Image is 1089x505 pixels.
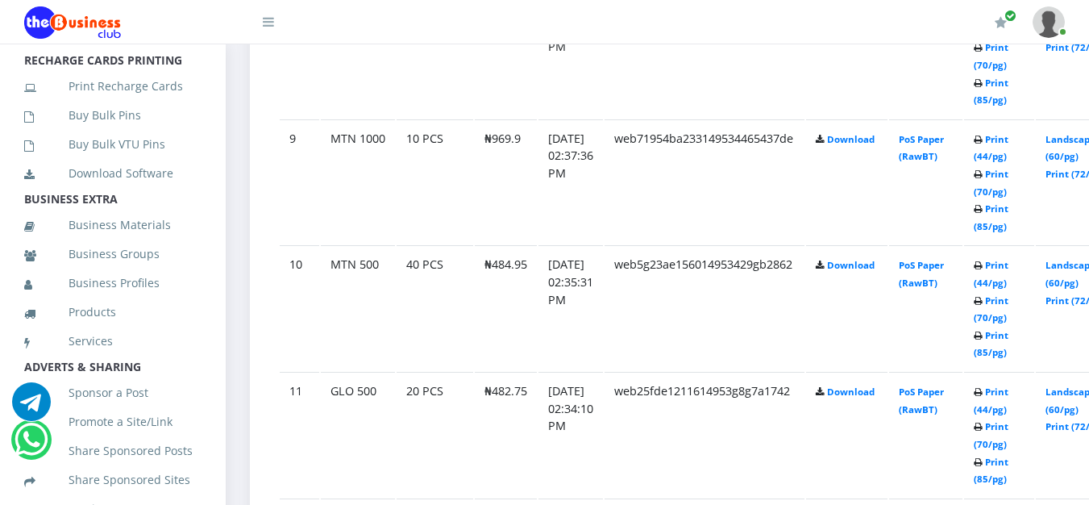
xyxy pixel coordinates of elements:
[995,16,1007,29] i: Renew/Upgrade Subscription
[280,245,319,370] td: 10
[827,259,875,271] a: Download
[974,133,1008,163] a: Print (44/pg)
[24,68,202,105] a: Print Recharge Cards
[24,294,202,331] a: Products
[475,372,537,497] td: ₦482.75
[899,133,944,163] a: PoS Paper (RawBT)
[24,97,202,134] a: Buy Bulk Pins
[538,245,603,370] td: [DATE] 02:35:31 PM
[974,77,1008,106] a: Print (85/pg)
[974,420,1008,450] a: Print (70/pg)
[974,168,1008,198] a: Print (70/pg)
[974,202,1008,232] a: Print (85/pg)
[280,372,319,497] td: 11
[974,294,1008,324] a: Print (70/pg)
[605,372,804,497] td: web25fde1211614953g8g7a1742
[24,323,202,360] a: Services
[15,432,48,459] a: Chat for support
[397,245,473,370] td: 40 PCS
[24,126,202,163] a: Buy Bulk VTU Pins
[24,155,202,192] a: Download Software
[605,245,804,370] td: web5g23ae156014953429gb2862
[24,403,202,440] a: Promote a Site/Link
[475,245,537,370] td: ₦484.95
[974,386,1008,415] a: Print (44/pg)
[321,245,395,370] td: MTN 500
[974,41,1008,71] a: Print (70/pg)
[280,119,319,244] td: 9
[1033,6,1065,38] img: User
[321,119,395,244] td: MTN 1000
[12,394,51,421] a: Chat for support
[538,372,603,497] td: [DATE] 02:34:10 PM
[24,461,202,499] a: Share Sponsored Sites
[475,119,537,244] td: ₦969.9
[24,6,121,39] img: Logo
[24,374,202,411] a: Sponsor a Post
[605,119,804,244] td: web71954ba233149534465437de
[24,236,202,273] a: Business Groups
[321,372,395,497] td: GLO 500
[24,265,202,302] a: Business Profiles
[974,259,1008,289] a: Print (44/pg)
[397,119,473,244] td: 10 PCS
[827,386,875,398] a: Download
[974,329,1008,359] a: Print (85/pg)
[899,386,944,415] a: PoS Paper (RawBT)
[1004,10,1016,22] span: Renew/Upgrade Subscription
[397,372,473,497] td: 20 PCS
[24,207,202,244] a: Business Materials
[827,133,875,145] a: Download
[538,119,603,244] td: [DATE] 02:37:36 PM
[24,432,202,470] a: Share Sponsored Posts
[899,259,944,289] a: PoS Paper (RawBT)
[974,456,1008,486] a: Print (85/pg)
